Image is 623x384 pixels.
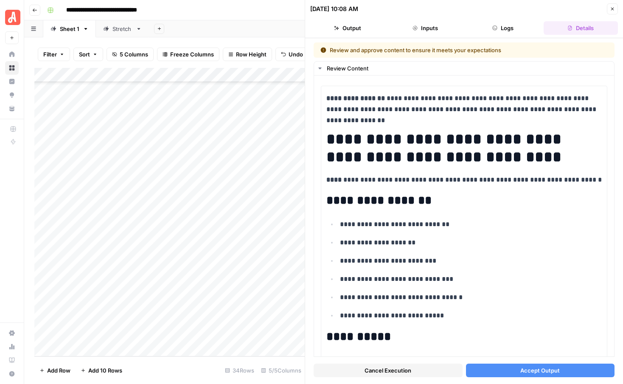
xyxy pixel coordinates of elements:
img: Angi Logo [5,10,20,25]
span: Add 10 Rows [88,366,122,375]
button: Logs [466,21,540,35]
span: Accept Output [520,366,560,375]
button: Details [544,21,618,35]
div: Review and approve content to ensure it meets your expectations [320,46,555,54]
button: Sort [73,48,103,61]
button: Inputs [388,21,462,35]
button: Review Content [314,62,614,75]
a: Settings [5,326,19,340]
button: Help + Support [5,367,19,381]
div: Sheet 1 [60,25,79,33]
a: Stretch [96,20,149,37]
button: Filter [38,48,70,61]
span: Freeze Columns [170,50,214,59]
button: Accept Output [466,364,615,377]
span: Row Height [236,50,267,59]
div: Stretch [112,25,132,33]
a: Opportunities [5,88,19,102]
button: Output [310,21,384,35]
button: Row Height [223,48,272,61]
div: Review Content [327,64,609,73]
span: Add Row [47,366,70,375]
a: Home [5,48,19,61]
span: Undo [289,50,303,59]
span: Filter [43,50,57,59]
a: Browse [5,61,19,75]
span: Sort [79,50,90,59]
button: Freeze Columns [157,48,219,61]
a: Your Data [5,102,19,115]
button: Cancel Execution [314,364,463,377]
button: Add 10 Rows [76,364,127,377]
button: Workspace: Angi [5,7,19,28]
span: Cancel Execution [365,366,411,375]
div: 5/5 Columns [258,364,305,377]
a: Usage [5,340,19,353]
div: [DATE] 10:08 AM [310,5,358,13]
button: Add Row [34,364,76,377]
a: Insights [5,75,19,88]
button: Undo [275,48,309,61]
a: Learning Hub [5,353,19,367]
span: 5 Columns [120,50,148,59]
button: 5 Columns [107,48,154,61]
div: 34 Rows [222,364,258,377]
a: Sheet 1 [43,20,96,37]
